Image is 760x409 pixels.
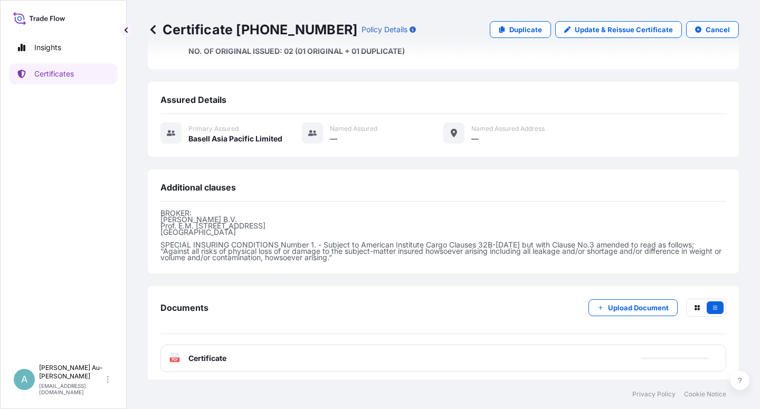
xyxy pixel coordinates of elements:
a: Privacy Policy [632,390,676,398]
p: BROKER: [PERSON_NAME] B.V. Prof. E.M. [STREET_ADDRESS] [GEOGRAPHIC_DATA] SPECIAL INSURING CONDITI... [160,210,726,261]
p: Insights [34,42,61,53]
p: Certificate [PHONE_NUMBER] [148,21,357,38]
p: Duplicate [509,24,542,35]
a: Duplicate [490,21,551,38]
span: Additional clauses [160,182,236,193]
a: Certificates [9,63,118,84]
p: Update & Reissue Certificate [575,24,673,35]
span: Primary assured [188,125,239,133]
span: Assured Details [160,94,226,105]
span: A [21,374,27,385]
p: Policy Details [362,24,407,35]
button: Cancel [686,21,739,38]
a: Cookie Notice [684,390,726,398]
span: Named Assured [330,125,377,133]
p: [PERSON_NAME] Au-[PERSON_NAME] [39,364,104,381]
p: [EMAIL_ADDRESS][DOMAIN_NAME] [39,383,104,395]
p: Upload Document [608,302,669,313]
span: — [330,134,337,144]
span: Named Assured Address [471,125,545,133]
p: Certificates [34,69,74,79]
a: Insights [9,37,118,58]
button: Upload Document [588,299,678,316]
span: — [471,134,479,144]
p: Cancel [706,24,730,35]
text: PDF [172,358,178,362]
span: Basell Asia Pacific Limited [188,134,282,144]
span: Certificate [188,353,226,364]
a: Update & Reissue Certificate [555,21,682,38]
span: Documents [160,302,208,313]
